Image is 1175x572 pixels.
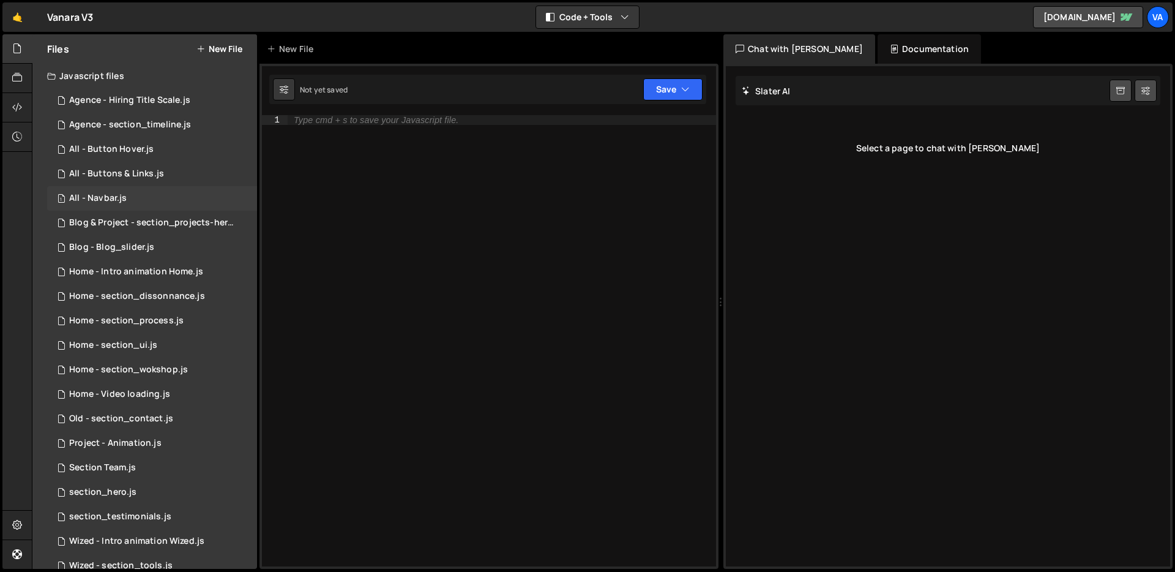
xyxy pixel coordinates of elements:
[69,168,164,179] div: All - Buttons & Links.js
[47,382,257,407] div: 7916/34580.js
[69,266,203,277] div: Home - Intro animation Home.js
[1033,6,1143,28] a: [DOMAIN_NAME]
[47,480,257,505] div: 7916/25296.js
[47,505,257,529] div: 7916/22356.js
[47,529,257,554] div: 7916/25310.js
[47,260,257,284] div: 7916/15964.js
[47,211,261,235] div: 7916/25784.js
[69,389,170,400] div: Home - Video loading.js
[742,85,791,97] h2: Slater AI
[47,235,257,260] div: 7916/33042.js
[736,124,1160,173] div: Select a page to chat with [PERSON_NAME]
[69,217,238,228] div: Blog & Project - section_projects-hero.js
[69,560,173,571] div: Wized - section_tools.js
[47,137,257,162] div: 7916/25474.js
[47,284,257,309] div: 7916/16824.js
[47,333,257,358] div: 7916/24075.js
[2,2,32,32] a: 🤙
[262,115,288,125] div: 1
[196,44,242,54] button: New File
[47,186,257,211] div: 7916/44836.js
[536,6,639,28] button: Code + Tools
[69,315,184,326] div: Home - section_process.js
[267,43,318,55] div: New File
[32,64,257,88] div: Javascript files
[69,340,157,351] div: Home - section_ui.js
[69,536,204,547] div: Wized - Intro animation Wized.js
[47,309,257,333] div: 7916/16891.js
[47,407,257,431] div: 7916/26938.js
[69,95,190,106] div: Agence - Hiring Title Scale.js
[300,85,348,95] div: Not yet saved
[47,358,257,382] div: 7916/23895.js
[47,113,257,137] div: 7916/25715.js
[294,116,458,124] div: Type cmd + s to save your Javascript file.
[69,413,173,424] div: Old - section_contact.js
[69,364,188,375] div: Home - section_wokshop.js
[69,242,154,253] div: Blog - Blog_slider.js
[1147,6,1169,28] a: Va
[69,291,205,302] div: Home - section_dissonnance.js
[69,462,136,473] div: Section Team.js
[47,42,69,56] h2: Files
[69,144,154,155] div: All - Button Hover.js
[47,10,93,24] div: Vanara V3
[47,431,257,456] div: 7916/25722.js
[69,487,136,498] div: section_hero.js
[723,34,875,64] div: Chat with [PERSON_NAME]
[47,456,257,480] div: 7916/34808.js
[69,511,171,522] div: section_testimonials.js
[69,193,127,204] div: All - Navbar.js
[878,34,981,64] div: Documentation
[643,78,703,100] button: Save
[69,119,191,130] div: Agence - section_timeline.js
[58,195,65,205] span: 1
[47,162,257,186] div: 7916/25302.js
[47,88,257,113] div: 7916/26958.js
[69,438,162,449] div: Project - Animation.js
